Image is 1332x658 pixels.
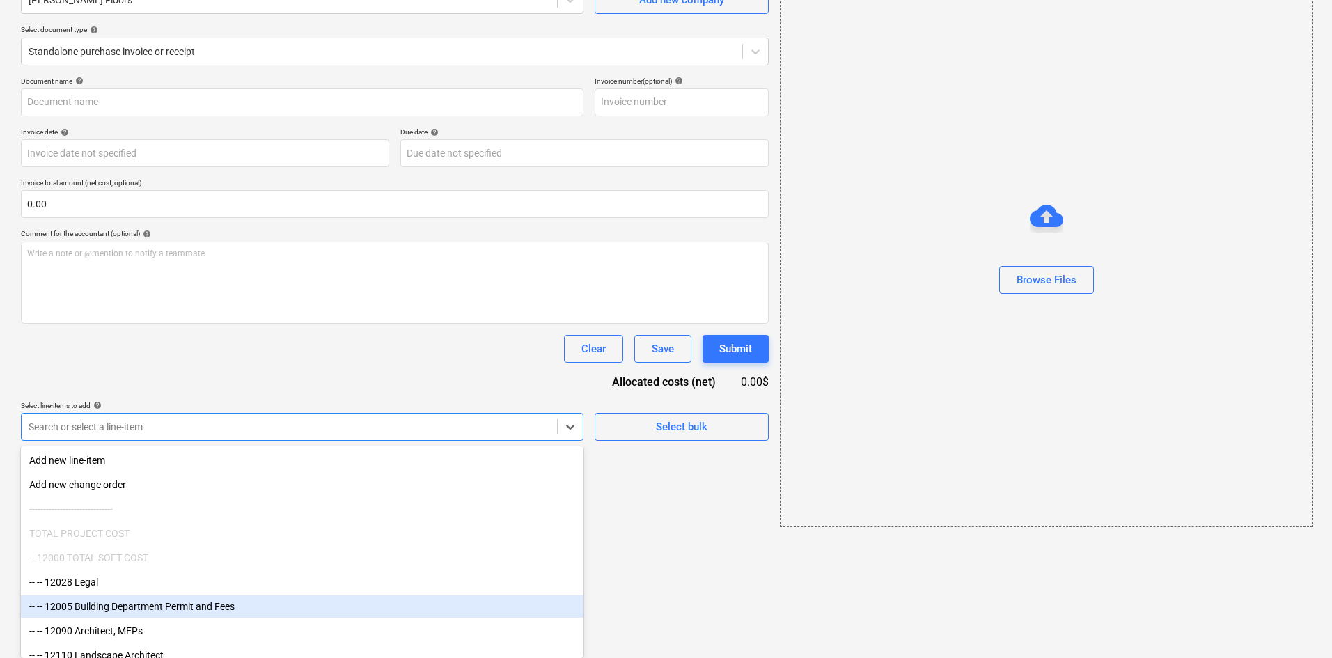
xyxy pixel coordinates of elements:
[595,88,769,116] input: Invoice number
[21,401,583,410] div: Select line-items to add
[58,128,69,136] span: help
[21,522,583,545] div: TOTAL PROJECT COST
[588,374,738,390] div: Allocated costs (net)
[21,127,389,136] div: Invoice date
[21,473,583,496] div: Add new change order
[21,139,389,167] input: Invoice date not specified
[21,88,583,116] input: Document name
[21,178,769,190] p: Invoice total amount (net cost, optional)
[738,374,769,390] div: 0.00$
[595,413,769,441] button: Select bulk
[21,547,583,569] div: -- 12000 TOTAL SOFT COST
[400,139,769,167] input: Due date not specified
[656,418,707,436] div: Select bulk
[21,571,583,593] div: -- -- 12028 Legal
[719,340,752,358] div: Submit
[140,230,151,238] span: help
[21,77,583,86] div: Document name
[87,26,98,34] span: help
[1262,591,1332,658] iframe: Chat Widget
[91,401,102,409] span: help
[999,266,1094,294] button: Browse Files
[581,340,606,358] div: Clear
[21,229,769,238] div: Comment for the accountant (optional)
[21,449,583,471] div: Add new line-item
[1017,271,1076,289] div: Browse Files
[634,335,691,363] button: Save
[21,498,583,520] div: ------------------------------
[21,190,769,218] input: Invoice total amount (net cost, optional)
[72,77,84,85] span: help
[21,595,583,618] div: -- -- 12005 Building Department Permit and Fees
[703,335,769,363] button: Submit
[21,25,769,34] div: Select document type
[428,128,439,136] span: help
[672,77,683,85] span: help
[595,77,769,86] div: Invoice number (optional)
[400,127,769,136] div: Due date
[21,620,583,642] div: -- -- 12090 Architect, MEPs
[564,335,623,363] button: Clear
[652,340,674,358] div: Save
